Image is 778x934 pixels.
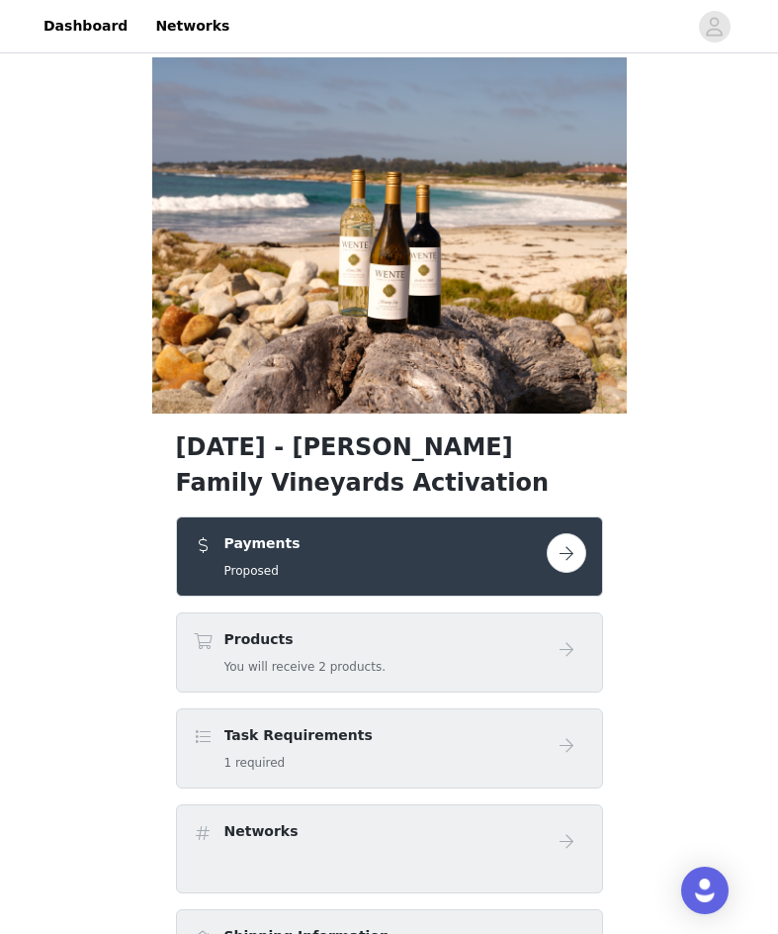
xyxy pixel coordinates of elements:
div: avatar [705,11,724,43]
div: Payments [176,516,603,597]
h4: Products [224,629,386,650]
img: campaign image [152,57,627,414]
div: Task Requirements [176,708,603,789]
h4: Task Requirements [224,725,373,746]
a: Dashboard [32,4,139,48]
h5: Proposed [224,562,301,580]
h4: Payments [224,533,301,554]
h5: You will receive 2 products. [224,658,386,676]
h4: Networks [224,821,299,842]
a: Networks [143,4,241,48]
div: Networks [176,804,603,893]
div: Products [176,612,603,693]
div: Open Intercom Messenger [681,867,729,914]
h1: [DATE] - [PERSON_NAME] Family Vineyards Activation [176,429,603,501]
h5: 1 required [224,754,373,772]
